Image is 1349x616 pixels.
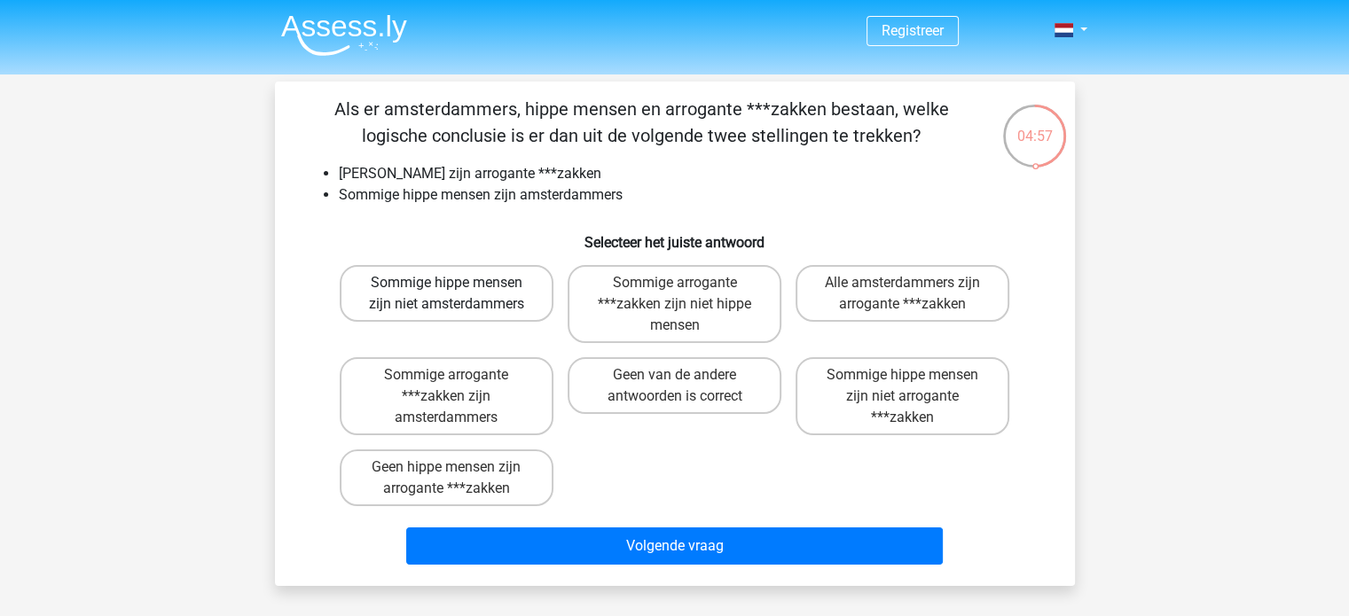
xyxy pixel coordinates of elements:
[796,265,1009,322] label: Alle amsterdammers zijn arrogante ***zakken
[340,265,553,322] label: Sommige hippe mensen zijn niet amsterdammers
[303,96,980,149] p: Als er amsterdammers, hippe mensen en arrogante ***zakken bestaan, welke logische conclusie is er...
[303,220,1047,251] h6: Selecteer het juiste antwoord
[406,527,943,565] button: Volgende vraag
[339,163,1047,184] li: [PERSON_NAME] zijn arrogante ***zakken
[1001,103,1068,147] div: 04:57
[339,184,1047,206] li: Sommige hippe mensen zijn amsterdammers
[568,357,781,414] label: Geen van de andere antwoorden is correct
[281,14,407,56] img: Assessly
[340,357,553,435] label: Sommige arrogante ***zakken zijn amsterdammers
[340,449,553,506] label: Geen hippe mensen zijn arrogante ***zakken
[568,265,781,343] label: Sommige arrogante ***zakken zijn niet hippe mensen
[796,357,1009,435] label: Sommige hippe mensen zijn niet arrogante ***zakken
[882,22,944,39] a: Registreer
